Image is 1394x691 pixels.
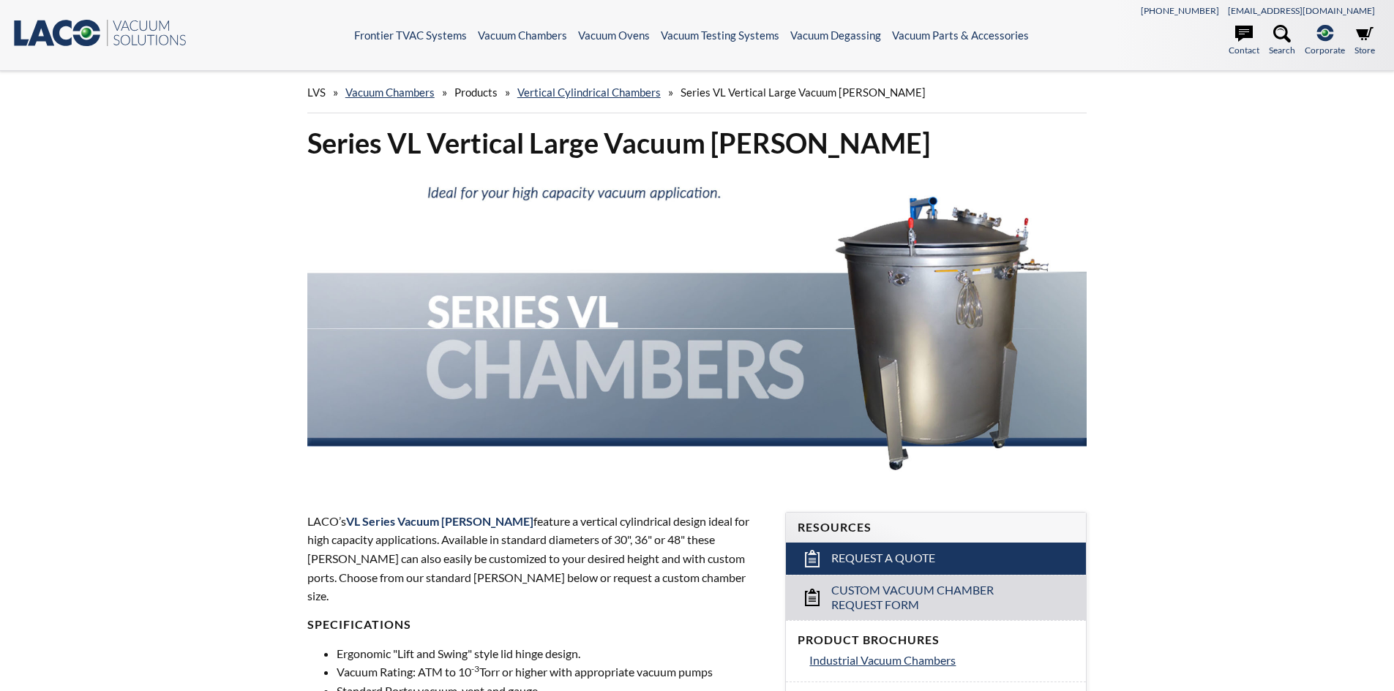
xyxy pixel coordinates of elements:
a: Custom Vacuum Chamber Request Form [786,575,1086,621]
a: Request a Quote [786,543,1086,575]
h4: Product Brochures [798,633,1074,648]
span: Corporate [1305,43,1345,57]
a: Vacuum Testing Systems [661,29,779,42]
li: Vacuum Rating: ATM to 10 Torr or higher with appropriate vacuum pumps [337,662,768,681]
a: Industrial Vacuum Chambers [809,651,1074,670]
h4: Resources [798,520,1074,535]
a: Vacuum Parts & Accessories [892,29,1029,42]
a: Search [1269,25,1295,57]
p: LACO’s feature a vertical cylindrical design ideal for high capacity applications. Available in s... [307,512,768,605]
span: Custom Vacuum Chamber Request Form [831,583,1043,613]
div: » » » » [307,72,1087,113]
a: Vacuum Chambers [478,29,567,42]
a: Vacuum Degassing [790,29,881,42]
img: Series VL Chambers header [307,173,1087,484]
a: Frontier TVAC Systems [354,29,467,42]
strong: VL Series Vacuum [PERSON_NAME] [346,514,533,528]
h4: Specifications [307,617,768,633]
h1: Series VL Vertical Large Vacuum [PERSON_NAME] [307,125,1087,161]
a: Vacuum Ovens [578,29,650,42]
a: Vertical Cylindrical Chambers [517,86,661,99]
span: Series VL Vertical Large Vacuum [PERSON_NAME] [681,86,926,99]
span: Products [454,86,498,99]
li: Ergonomic "Lift and Swing" style lid hinge design. [337,644,768,663]
span: LVS [307,86,326,99]
span: Industrial Vacuum Chambers [809,653,956,667]
a: Vacuum Chambers [345,86,435,99]
a: Store [1354,25,1375,57]
a: [EMAIL_ADDRESS][DOMAIN_NAME] [1228,5,1375,16]
a: Contact [1229,25,1259,57]
a: [PHONE_NUMBER] [1141,5,1219,16]
sup: -3 [471,663,479,674]
span: Request a Quote [831,551,935,566]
